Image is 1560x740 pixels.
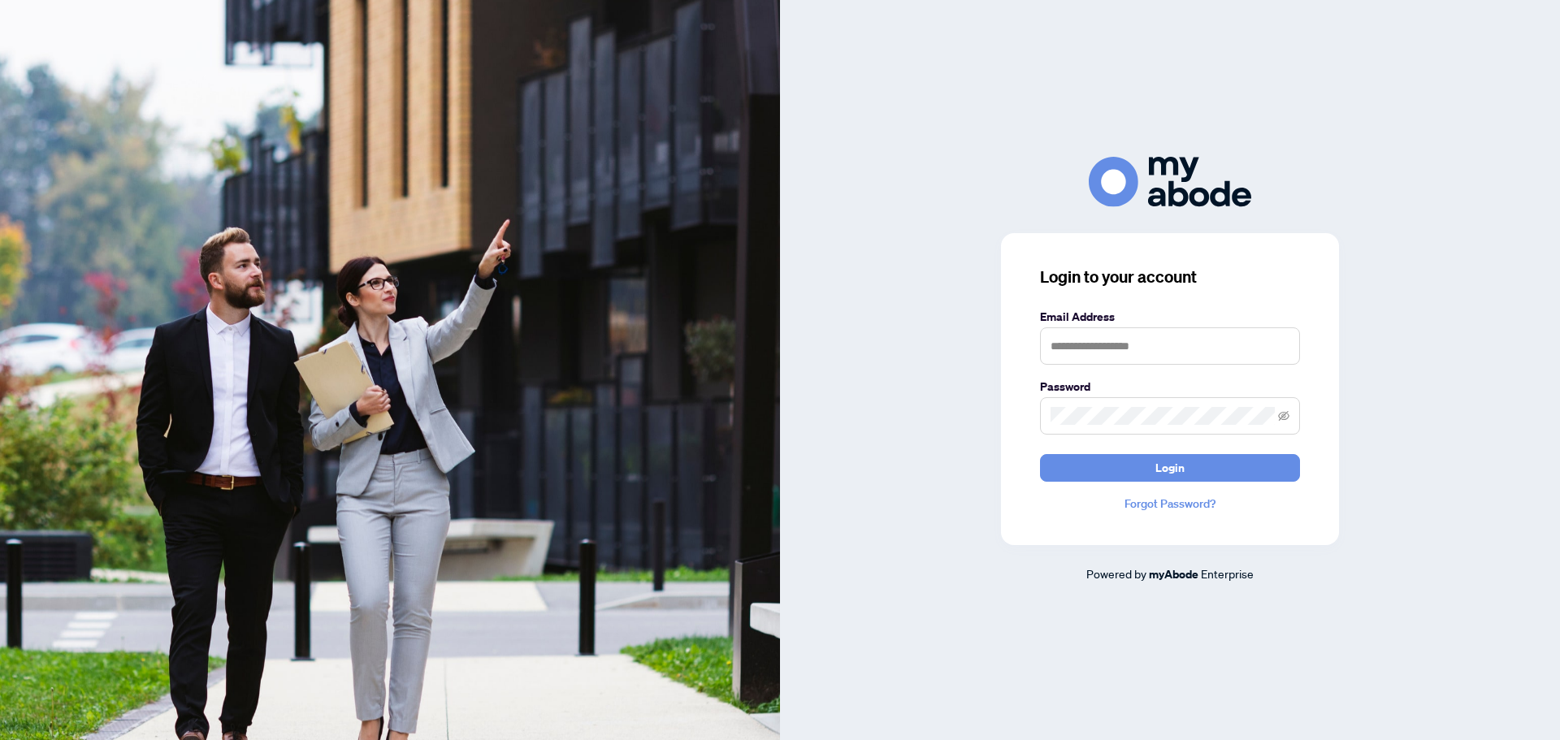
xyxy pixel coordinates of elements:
[1149,565,1198,583] a: myAbode
[1040,378,1300,396] label: Password
[1040,266,1300,288] h3: Login to your account
[1040,308,1300,326] label: Email Address
[1040,454,1300,482] button: Login
[1155,455,1185,481] span: Login
[1278,410,1289,422] span: eye-invisible
[1089,157,1251,206] img: ma-logo
[1201,566,1254,581] span: Enterprise
[1086,566,1146,581] span: Powered by
[1040,495,1300,513] a: Forgot Password?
